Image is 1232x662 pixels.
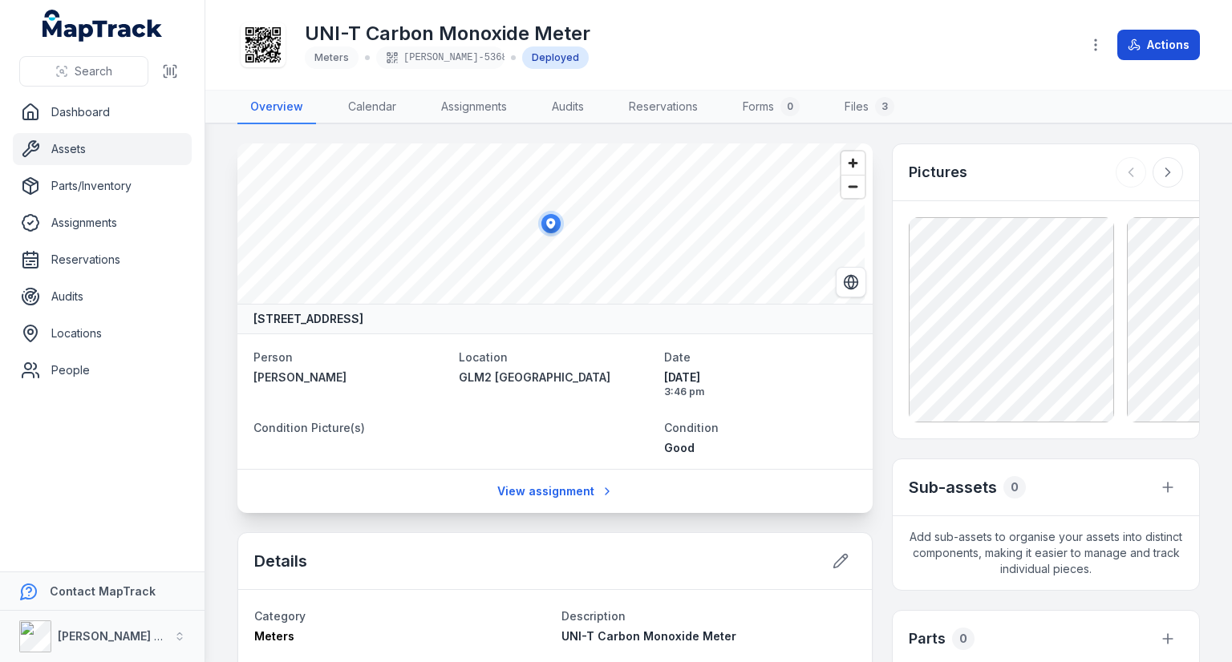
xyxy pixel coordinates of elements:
h1: UNI-T Carbon Monoxide Meter [305,21,590,46]
div: 0 [952,628,975,650]
button: Switch to Satellite View [836,267,866,297]
a: GLM2 [GEOGRAPHIC_DATA] [459,369,651,385]
div: [PERSON_NAME]-5368 [376,46,505,69]
span: Condition [664,421,719,434]
a: Files3 [832,91,907,124]
time: 8/13/2025, 3:46:54 PM [664,369,857,398]
span: Meters [314,51,349,63]
span: Person [253,350,293,364]
div: 0 [780,97,800,116]
button: Zoom in [841,151,865,175]
strong: [STREET_ADDRESS] [253,311,363,327]
div: 3 [875,97,894,116]
a: People [13,354,192,386]
a: Overview [237,91,316,124]
span: 3:46 pm [664,385,857,398]
h2: Details [254,550,307,572]
span: [DATE] [664,369,857,385]
button: Actions [1117,30,1200,60]
a: Assignments [13,207,192,239]
a: Audits [539,91,597,124]
a: View assignment [487,476,624,507]
span: Add sub-assets to organise your assets into distinct components, making it easier to manage and t... [893,516,1199,590]
span: Search [75,63,112,79]
button: Search [19,56,148,87]
span: Location [459,350,508,364]
strong: [PERSON_NAME] Air [58,629,169,643]
span: GLM2 [GEOGRAPHIC_DATA] [459,370,610,384]
button: Zoom out [841,175,865,198]
a: [PERSON_NAME] [253,369,446,385]
span: Good [664,441,695,454]
span: Date [664,350,691,364]
a: Assignments [428,91,520,124]
span: Condition Picture(s) [253,421,365,434]
div: Deployed [522,46,589,69]
a: MapTrack [43,10,163,42]
a: Assets [13,133,192,165]
canvas: Map [237,143,865,304]
a: Forms0 [730,91,813,124]
h3: Pictures [909,161,967,184]
a: Locations [13,317,192,349]
a: Dashboard [13,96,192,128]
a: Reservations [13,244,192,276]
a: Audits [13,281,192,313]
div: 0 [1003,476,1026,499]
span: Description [561,609,626,623]
a: Parts/Inventory [13,170,192,202]
strong: Contact MapTrack [50,584,156,598]
a: Calendar [335,91,409,124]
a: Reservations [616,91,711,124]
span: Meters [254,629,294,643]
span: Category [254,609,306,623]
h2: Sub-assets [909,476,997,499]
h3: Parts [909,628,946,650]
span: UNI-T Carbon Monoxide Meter [561,629,736,643]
